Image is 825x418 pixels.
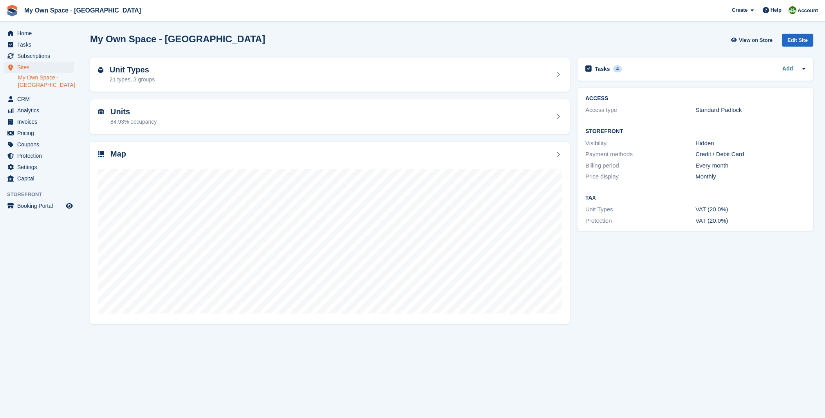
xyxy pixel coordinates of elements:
[90,34,265,44] h2: My Own Space - [GEOGRAPHIC_DATA]
[585,205,695,214] div: Unit Types
[585,172,695,181] div: Price display
[4,94,74,104] a: menu
[98,109,104,114] img: unit-icn-7be61d7bf1b0ce9d3e12c5938cc71ed9869f7b940bace4675aadf7bd6d80202e.svg
[17,200,64,211] span: Booking Portal
[782,34,813,47] div: Edit Site
[17,50,64,61] span: Subscriptions
[98,67,103,73] img: unit-type-icn-2b2737a686de81e16bb02015468b77c625bbabd49415b5ef34ead5e3b44a266d.svg
[6,5,18,16] img: stora-icon-8386f47178a22dfd0bd8f6a31ec36ba5ce8667c1dd55bd0f319d3a0aa187defe.svg
[732,6,747,14] span: Create
[595,65,610,72] h2: Tasks
[90,58,570,92] a: Unit Types 21 types, 3 groups
[110,118,157,126] div: 84.93% occupancy
[585,128,805,135] h2: Storefront
[110,65,155,74] h2: Unit Types
[695,172,805,181] div: Monthly
[585,139,695,148] div: Visibility
[739,36,773,44] span: View on Store
[17,105,64,116] span: Analytics
[4,39,74,50] a: menu
[4,128,74,139] a: menu
[17,94,64,104] span: CRM
[90,142,570,324] a: Map
[110,107,157,116] h2: Units
[7,191,78,198] span: Storefront
[695,139,805,148] div: Hidden
[695,150,805,159] div: Credit / Debit Card
[4,50,74,61] a: menu
[771,6,782,14] span: Help
[18,74,74,89] a: My Own Space - [GEOGRAPHIC_DATA]
[4,116,74,127] a: menu
[798,7,818,14] span: Account
[695,106,805,115] div: Standard Padlock
[585,106,695,115] div: Access type
[789,6,796,14] img: Keely
[4,28,74,39] a: menu
[585,95,805,102] h2: ACCESS
[17,162,64,173] span: Settings
[585,216,695,225] div: Protection
[17,39,64,50] span: Tasks
[17,28,64,39] span: Home
[695,205,805,214] div: VAT (20.0%)
[4,162,74,173] a: menu
[695,161,805,170] div: Every month
[782,65,793,74] a: Add
[17,139,64,150] span: Coupons
[4,105,74,116] a: menu
[4,62,74,73] a: menu
[585,195,805,201] h2: Tax
[90,99,570,134] a: Units 84.93% occupancy
[17,150,64,161] span: Protection
[585,150,695,159] div: Payment methods
[17,62,64,73] span: Sites
[98,151,104,157] img: map-icn-33ee37083ee616e46c38cad1a60f524a97daa1e2b2c8c0bc3eb3415660979fc1.svg
[110,150,126,159] h2: Map
[4,150,74,161] a: menu
[4,200,74,211] a: menu
[4,139,74,150] a: menu
[585,161,695,170] div: Billing period
[65,201,74,211] a: Preview store
[4,173,74,184] a: menu
[21,4,144,17] a: My Own Space - [GEOGRAPHIC_DATA]
[17,128,64,139] span: Pricing
[730,34,776,47] a: View on Store
[110,76,155,84] div: 21 types, 3 groups
[17,116,64,127] span: Invoices
[782,34,813,50] a: Edit Site
[613,65,622,72] div: 4
[17,173,64,184] span: Capital
[695,216,805,225] div: VAT (20.0%)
